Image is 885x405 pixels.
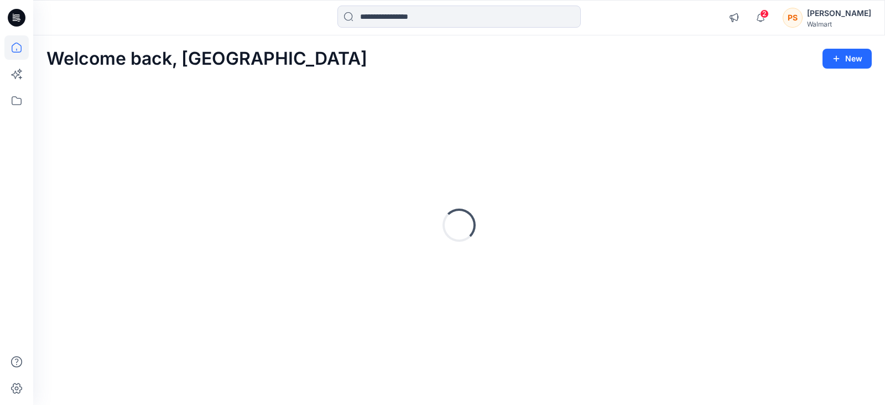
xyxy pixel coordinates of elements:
[807,7,871,20] div: [PERSON_NAME]
[46,49,367,69] h2: Welcome back, [GEOGRAPHIC_DATA]
[760,9,769,18] span: 2
[783,8,803,28] div: PS
[822,49,872,69] button: New
[807,20,871,28] div: Walmart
